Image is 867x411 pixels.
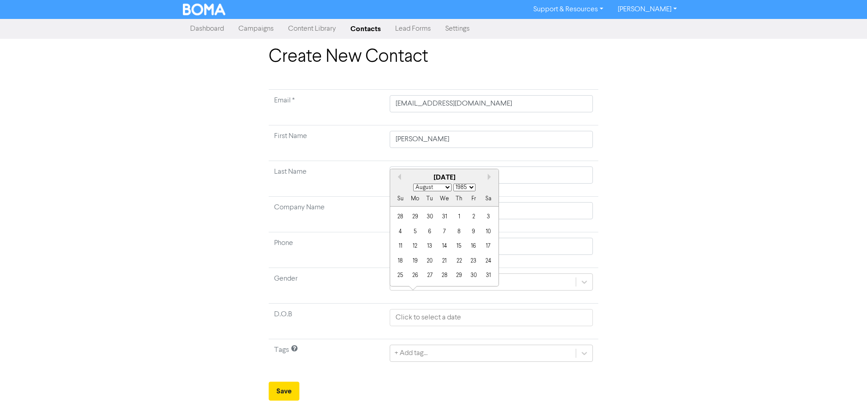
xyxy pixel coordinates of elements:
button: Save [269,382,299,401]
a: Contacts [343,20,388,38]
div: day-29 [409,211,421,223]
div: Mo [409,193,421,205]
div: day-16 [467,240,480,252]
div: month-1985-08 [393,210,495,283]
div: day-5 [409,226,421,238]
div: day-29 [453,269,465,282]
div: day-10 [482,226,494,238]
div: day-12 [409,240,421,252]
a: Dashboard [183,20,231,38]
div: day-1 [453,211,465,223]
div: day-3 [482,211,494,223]
div: day-31 [438,211,450,223]
div: day-11 [394,240,406,252]
div: day-30 [424,211,436,223]
td: First Name [269,125,384,161]
button: Previous Month [395,174,401,180]
a: [PERSON_NAME] [611,2,684,17]
td: Phone [269,232,384,268]
td: Gender [269,268,384,304]
div: day-7 [438,226,450,238]
button: Next month [488,174,494,180]
div: day-20 [424,255,436,267]
div: day-8 [453,226,465,238]
div: We [438,193,450,205]
div: Th [453,193,465,205]
div: day-28 [438,269,450,282]
div: day-19 [409,255,421,267]
div: day-13 [424,240,436,252]
a: Content Library [281,20,343,38]
a: Lead Forms [388,20,438,38]
td: D.O.B [269,304,384,339]
a: Campaigns [231,20,281,38]
img: BOMA Logo [183,4,225,15]
h1: Create New Contact [269,46,598,68]
div: day-28 [394,211,406,223]
div: day-23 [467,255,480,267]
div: day-30 [467,269,480,282]
div: [DATE] [390,173,499,183]
div: day-27 [424,269,436,282]
div: day-6 [424,226,436,238]
td: Company Name [269,197,384,232]
div: day-17 [482,240,494,252]
td: Last Name [269,161,384,197]
div: day-24 [482,255,494,267]
div: + Add tag... [395,348,428,359]
a: Settings [438,20,477,38]
a: Support & Resources [526,2,611,17]
input: Click to select a date [390,309,593,326]
div: Tu [424,193,436,205]
div: Sa [482,193,494,205]
div: day-18 [394,255,406,267]
div: day-14 [438,240,450,252]
div: Fr [467,193,480,205]
div: day-26 [409,269,421,282]
div: day-21 [438,255,450,267]
div: day-31 [482,269,494,282]
div: day-22 [453,255,465,267]
div: Su [394,193,406,205]
div: day-4 [394,226,406,238]
iframe: Chat Widget [822,368,867,411]
div: day-25 [394,269,406,282]
div: day-15 [453,240,465,252]
td: Required [269,90,384,125]
td: Tags [269,339,384,375]
div: day-2 [467,211,480,223]
div: day-9 [467,226,480,238]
